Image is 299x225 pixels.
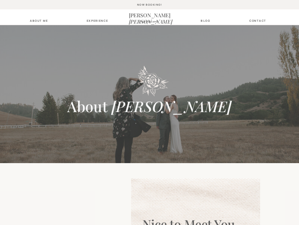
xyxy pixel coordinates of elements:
i: [PERSON_NAME] [111,96,232,116]
a: contact [248,19,268,22]
a: photography [137,20,162,24]
span: About [67,96,107,116]
a: about Me [29,19,49,22]
a: now booking! [81,3,218,6]
nav: [PERSON_NAME] [129,12,170,18]
a: [PERSON_NAME][PERSON_NAME] [129,12,170,18]
a: Experience [87,19,107,22]
a: blog [198,19,213,22]
i: [PERSON_NAME] [129,18,173,25]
